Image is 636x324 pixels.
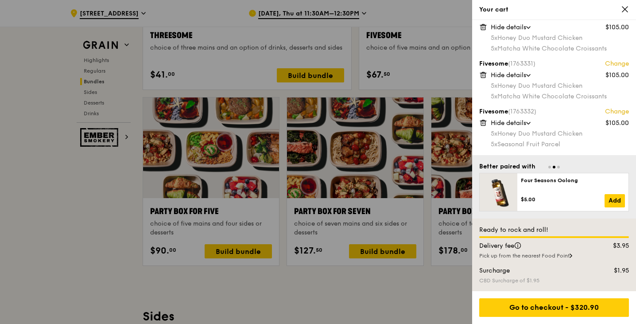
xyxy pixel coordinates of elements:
[605,107,629,116] a: Change
[508,60,535,67] span: (1763331)
[479,298,629,317] div: Go to checkout - $320.90
[491,130,497,137] span: 5x
[594,242,635,250] div: $3.95
[594,266,635,275] div: $1.95
[491,92,629,101] div: Matcha White Chocolate Croissants
[521,196,605,203] div: $5.00
[605,194,625,207] a: Add
[605,59,629,68] a: Change
[491,119,526,127] span: Hide details
[491,34,497,42] span: 5x
[479,226,629,234] div: Ready to rock and roll!
[605,119,629,128] div: $105.00
[491,82,497,90] span: 5x
[474,242,594,250] div: Delivery fee
[474,266,594,275] div: Surcharge
[491,129,629,138] div: Honey Duo Mustard Chicken
[508,108,536,115] span: (1763332)
[479,5,629,14] div: Your cart
[491,23,526,31] span: Hide details
[479,59,629,68] div: Fivesome
[479,107,629,116] div: Fivesome
[491,71,526,79] span: Hide details
[491,82,629,90] div: Honey Duo Mustard Chicken
[491,141,497,148] span: 5x
[491,34,629,43] div: Honey Duo Mustard Chicken
[491,140,629,149] div: Seasonal Fruit Parcel
[491,93,497,100] span: 5x
[521,177,625,184] div: Four Seasons Oolong
[491,44,629,53] div: Matcha White Chocolate Croissants
[491,45,497,52] span: 5x
[605,71,629,80] div: $105.00
[553,166,555,168] span: Go to slide 2
[479,252,629,259] div: Pick up from the nearest Food Point
[548,166,551,168] span: Go to slide 1
[479,277,629,284] div: CBD Surcharge of $1.95
[557,166,560,168] span: Go to slide 3
[479,162,535,171] div: Better paired with
[605,23,629,32] div: $105.00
